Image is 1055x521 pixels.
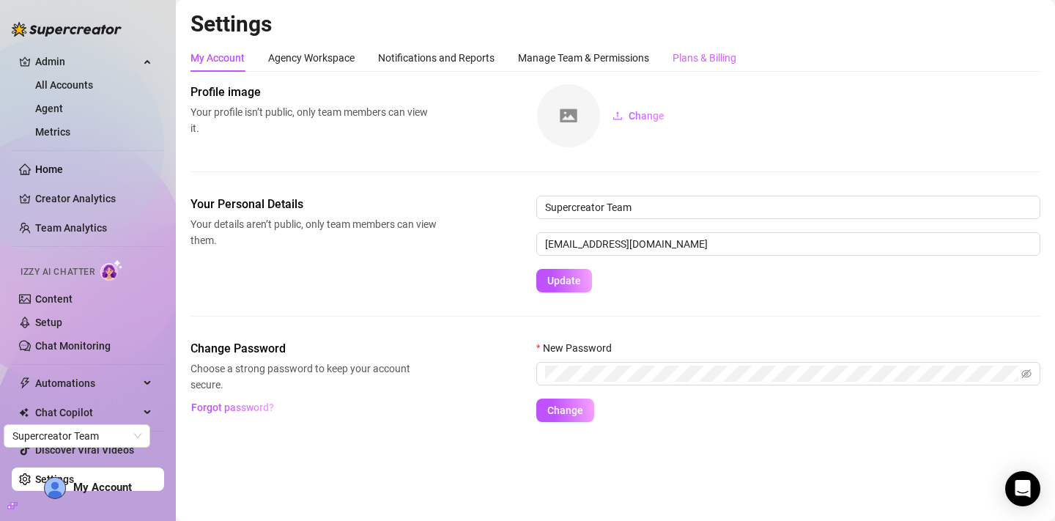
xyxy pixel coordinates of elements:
span: Change [547,404,583,416]
a: Discover Viral Videos [35,444,134,456]
a: All Accounts [35,79,93,91]
div: My Account [190,50,245,66]
span: build [7,500,18,511]
img: AD_cMMTxCeTpmN1d5MnKJ1j-_uXZCpTKapSSqNGg4PyXtR_tCW7gZXTNmFz2tpVv9LSyNV7ff1CaS4f4q0HLYKULQOwoM5GQR... [45,478,65,498]
a: Content [35,293,73,305]
span: eye-invisible [1021,369,1032,379]
div: Manage Team & Permissions [518,50,649,66]
button: Update [536,269,592,292]
a: Team Analytics [35,222,107,234]
img: AI Chatter [100,259,123,281]
a: Chat Monitoring [35,340,111,352]
span: Your Personal Details [190,196,437,213]
span: Choose a strong password to keep your account secure. [190,361,437,393]
a: Home [35,163,63,175]
img: square-placeholder.png [537,84,600,147]
span: upload [612,111,623,121]
h2: Settings [190,10,1040,38]
span: Admin [35,50,139,73]
div: Plans & Billing [673,50,736,66]
span: Supercreator Team [12,425,141,447]
span: Profile image [190,84,437,101]
span: crown [19,56,31,67]
span: My Account [73,481,132,494]
label: New Password [536,340,621,356]
a: Setup [35,317,62,328]
img: Chat Copilot [19,407,29,418]
div: Agency Workspace [268,50,355,66]
button: Forgot password? [190,396,274,419]
span: Chat Copilot [35,401,139,424]
input: Enter new email [536,232,1040,256]
span: Change [629,110,665,122]
a: Agent [35,103,63,114]
div: Open Intercom Messenger [1005,471,1040,506]
span: Forgot password? [191,402,274,413]
input: Enter name [536,196,1040,219]
span: Your details aren’t public, only team members can view them. [190,216,437,248]
span: thunderbolt [19,377,31,389]
a: Metrics [35,126,70,138]
span: Izzy AI Chatter [21,265,95,279]
div: Notifications and Reports [378,50,495,66]
span: Your profile isn’t public, only team members can view it. [190,104,437,136]
img: logo-BBDzfeDw.svg [12,22,122,37]
input: New Password [545,366,1018,382]
button: Change [536,399,594,422]
span: Update [547,275,581,287]
span: Automations [35,372,139,395]
span: Change Password [190,340,437,358]
a: Creator Analytics [35,187,152,210]
button: Change [601,104,676,128]
a: Settings [35,473,74,485]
